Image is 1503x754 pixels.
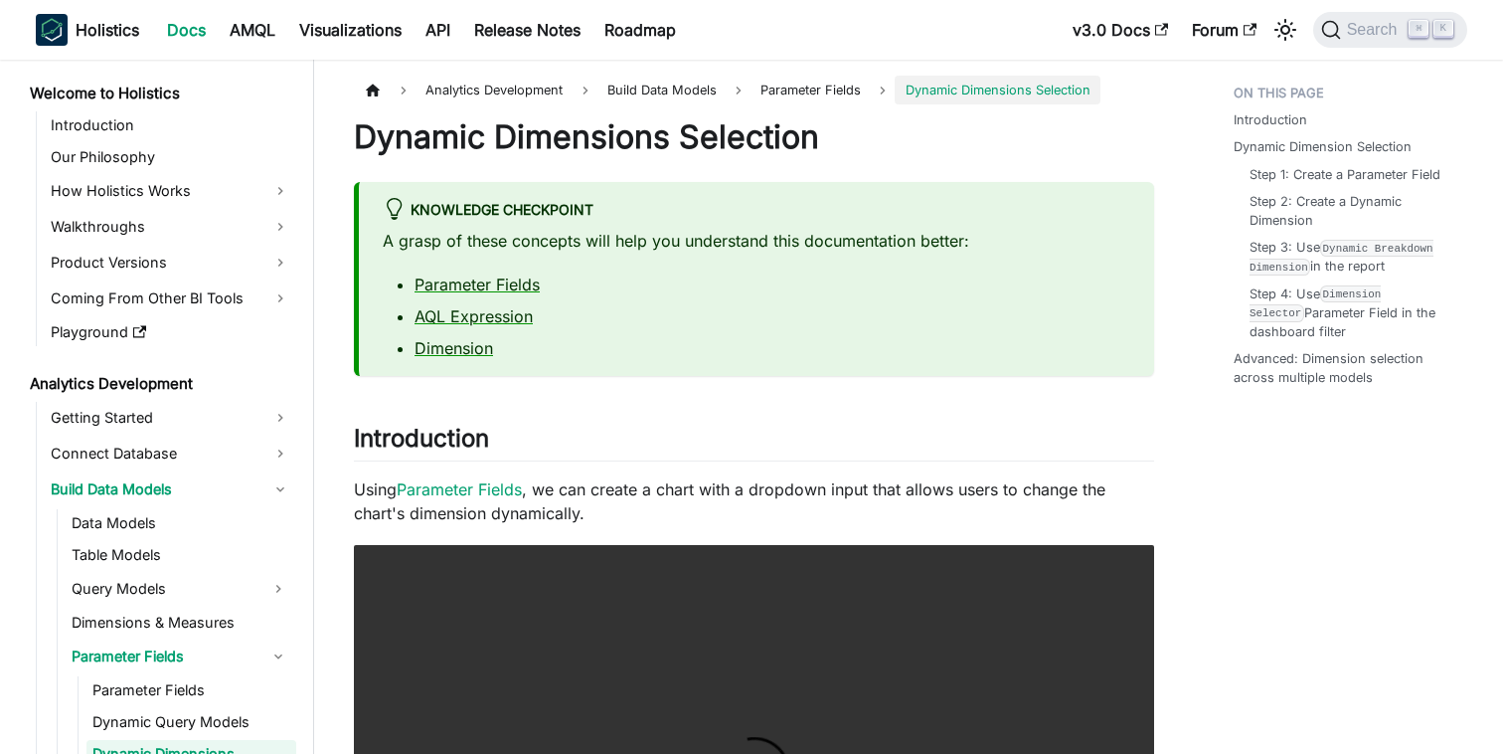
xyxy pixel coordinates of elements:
[1250,165,1440,184] a: Step 1: Create a Parameter Field
[45,175,296,207] a: How Holistics Works
[86,708,296,736] a: Dynamic Query Models
[354,76,392,104] a: Home page
[260,641,296,672] button: Collapse sidebar category 'Parameter Fields'
[592,14,688,46] a: Roadmap
[16,60,314,754] nav: Docs sidebar
[45,247,296,279] a: Product Versions
[66,509,296,537] a: Data Models
[1061,14,1180,46] a: v3.0 Docs
[218,14,287,46] a: AMQL
[354,477,1154,525] p: Using , we can create a chart with a dropdown input that allows users to change the chart's dimen...
[1433,20,1453,38] kbd: K
[354,424,1154,462] h2: Introduction
[354,117,1154,157] h1: Dynamic Dimensions Selection
[66,641,260,672] a: Parameter Fields
[45,111,296,139] a: Introduction
[45,438,296,470] a: Connect Database
[354,76,1154,104] nav: Breadcrumbs
[260,573,296,605] button: Expand sidebar category 'Query Models'
[1234,110,1307,129] a: Introduction
[414,14,462,46] a: API
[462,14,592,46] a: Release Notes
[1341,21,1410,39] span: Search
[155,14,218,46] a: Docs
[1180,14,1268,46] a: Forum
[1409,20,1428,38] kbd: ⌘
[1269,14,1301,46] button: Switch between dark and light mode (currently light mode)
[415,306,533,326] a: AQL Expression
[66,609,296,637] a: Dimensions & Measures
[24,370,296,398] a: Analytics Development
[66,541,296,569] a: Table Models
[416,76,573,104] span: Analytics Development
[1250,285,1381,321] code: Dimension Selector
[36,14,68,46] img: Holistics
[66,573,260,605] a: Query Models
[397,479,522,499] a: Parameter Fields
[1234,137,1412,156] a: Dynamic Dimension Selection
[1250,284,1447,342] a: Step 4: UseDimension SelectorParameter Field in the dashboard filter
[287,14,414,46] a: Visualizations
[86,676,296,704] a: Parameter Fields
[1313,12,1467,48] button: Search (Command+K)
[45,402,296,434] a: Getting Started
[45,473,296,505] a: Build Data Models
[24,80,296,107] a: Welcome to Holistics
[45,283,296,314] a: Coming From Other BI Tools
[895,76,1099,104] span: Dynamic Dimensions Selection
[597,76,727,104] span: Build Data Models
[1250,238,1447,276] a: Step 3: UseDynamic Breakdown Dimensionin the report
[45,211,296,243] a: Walkthroughs
[45,318,296,346] a: Playground
[751,76,871,104] a: Parameter Fields
[760,83,861,97] span: Parameter Fields
[1250,192,1447,230] a: Step 2: Create a Dynamic Dimension
[1250,240,1433,276] code: Dynamic Breakdown Dimension
[76,18,139,42] b: Holistics
[36,14,139,46] a: HolisticsHolistics
[45,143,296,171] a: Our Philosophy
[383,198,1130,224] div: knowledge checkpoint
[1234,349,1455,387] a: Advanced: Dimension selection across multiple models
[415,275,540,294] a: Parameter Fields
[415,338,493,358] a: Dimension
[383,229,1130,253] p: A grasp of these concepts will help you understand this documentation better:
